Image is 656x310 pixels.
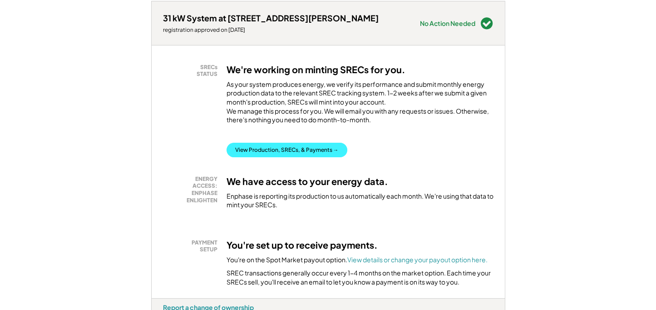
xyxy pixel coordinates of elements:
div: ENERGY ACCESS: ENPHASE ENLIGHTEN [168,175,217,204]
div: You're on the Spot Market payout option. [227,255,488,265]
a: View details or change your payout option here. [347,255,488,264]
h3: You're set up to receive payments. [227,239,378,251]
div: As your system produces energy, we verify its performance and submit monthly energy production da... [227,80,493,129]
div: 31 kW System at [STREET_ADDRESS][PERSON_NAME] [163,13,379,23]
div: SREC transactions generally occur every 1-4 months on the market option. Each time your SRECs sel... [227,269,493,286]
div: registration approved on [DATE] [163,26,379,34]
div: SRECs STATUS [168,64,217,78]
div: PAYMENT SETUP [168,239,217,253]
h3: We have access to your energy data. [227,175,388,187]
div: Enphase is reporting its production to us automatically each month. We're using that data to mint... [227,192,493,210]
div: No Action Needed [420,20,475,26]
button: View Production, SRECs, & Payments → [227,143,347,157]
h3: We're working on minting SRECs for you. [227,64,405,75]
